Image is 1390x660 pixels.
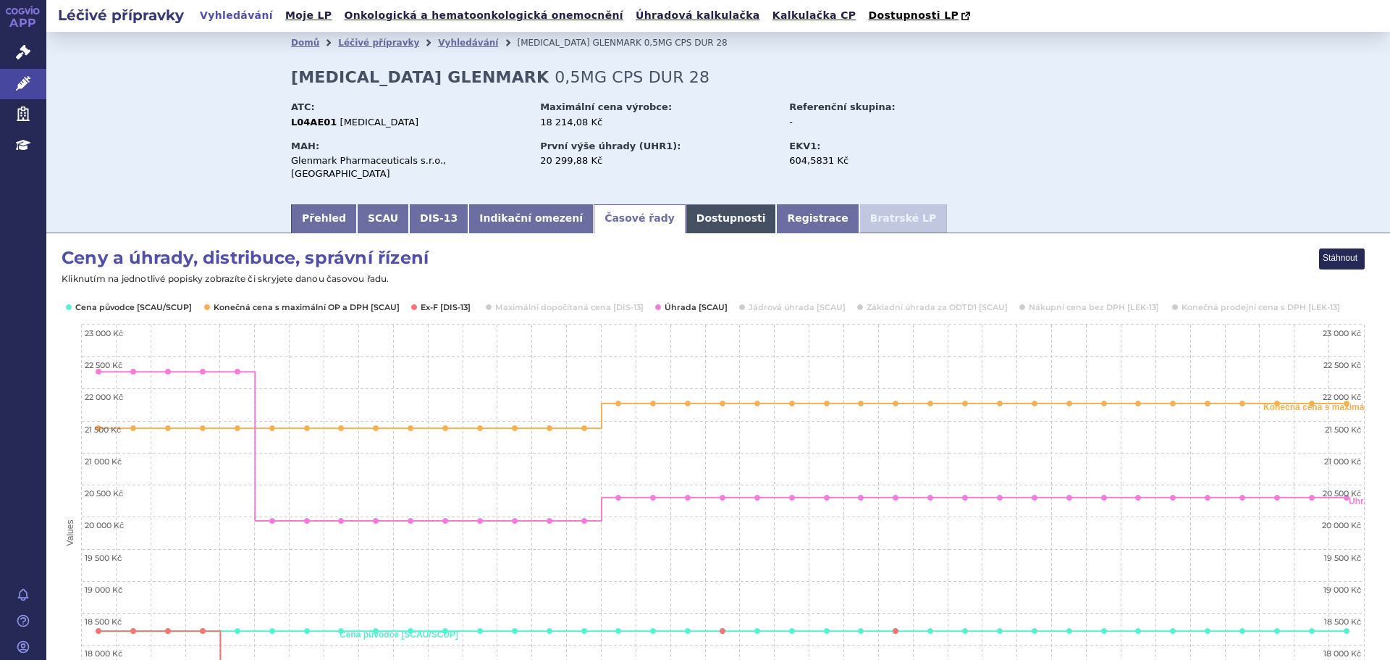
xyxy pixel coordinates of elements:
path: únor 2023, 21,380.00. Konečná cena s maximální OP a DPH [SCAU]. [235,425,240,431]
text: 21 500 Kč [1325,425,1361,435]
path: duben 2023, 19,937.39. Úhrada [SCAU]. [304,518,310,524]
path: listopad 2024, 21,768.72. Konečná cena s maximální OP a DPH [SCAU]. [962,401,968,406]
a: Dostupnosti LP [864,6,977,26]
strong: ATC: [291,101,315,112]
path: únor 2024, 21,768.72. Konečná cena s maximální OP a DPH [SCAU]. [650,401,656,406]
path: leden 2025, 21,768.72. Konečná cena s maximální OP a DPH [SCAU]. [1032,401,1037,406]
path: listopad 2022, 22,261.29. Úhrada [SCAU]. [130,369,136,375]
path: listopad 2022, 21,380.00. Konečná cena s maximální OP a DPH [SCAU]. [130,425,136,431]
path: březen 2024, 20,299.88. Úhrada [SCAU]. [685,495,691,501]
path: červen 2024, 21,768.72. Konečná cena s maximální OP a DPH [SCAU]. [789,401,795,406]
text: 21 500 Kč [85,425,121,435]
path: srpen 2025, 21,768.72. Konečná cena s maximální OP a DPH [SCAU]. [1274,401,1280,406]
path: březen 2023, 19,937.39. Úhrada [SCAU]. [269,518,275,524]
a: SCAU [357,204,409,233]
path: leden 2025, 20,299.88. Úhrada [SCAU]. [1032,495,1037,501]
path: říjen 2023, 18,214.08. Cena původce [SCAU/SCUP]. [512,628,518,634]
path: březen 2023, 21,380.00. Konečná cena s maximální OP a DPH [SCAU]. [269,425,275,431]
path: březen 2025, 20,299.88. Úhrada [SCAU]. [1101,495,1107,501]
path: květen 2024, 20,299.88. Úhrada [SCAU]. [754,495,760,501]
text: 21 000 Kč [1324,456,1361,467]
path: květen 2025, 20,299.88. Úhrada [SCAU]. [1170,495,1176,501]
path: červen 2023, 21,380.00. Konečná cena s maximální OP a DPH [SCAU]. [373,425,379,431]
path: září 2023, 18,214.08. Cena původce [SCAU/SCUP]. [477,628,483,634]
path: prosinec 2022, 18,214.08. Ex-F [DIS-13]. [165,628,171,634]
path: září 2023, 19,937.39. Úhrada [SCAU]. [477,518,483,524]
text: 18 000 Kč [1323,648,1361,659]
path: listopad 2024, 18,214.08. Cena původce [SCAU/SCUP]. [962,628,968,634]
path: prosinec 2024, 21,768.72. Konečná cena s maximální OP a DPH [SCAU]. [997,401,1003,406]
path: říjen 2025, 18,214.08. Cena původce [SCAU/SCUP]. [1344,628,1349,634]
path: září 2024, 21,768.72. Konečná cena s maximální OP a DPH [SCAU]. [893,401,898,406]
path: březen 2024, 21,768.72. Konečná cena s maximální OP a DPH [SCAU]. [685,401,691,406]
path: prosinec 2024, 20,299.88. Úhrada [SCAU]. [997,495,1003,501]
strong: První výše úhrady (UHR1): [540,141,681,151]
path: červenec 2023, 19,937.39. Úhrada [SCAU]. [408,518,413,524]
text: 18 500 Kč [85,617,122,627]
path: prosinec 2023, 19,937.39. Úhrada [SCAU]. [581,518,587,524]
path: srpen 2024, 21,768.72. Konečná cena s maximální OP a DPH [SCAU]. [858,401,864,406]
path: srpen 2024, 20,299.88. Úhrada [SCAU]. [858,495,864,501]
g: Cena původce [SCAU/SCUP], line 1 of 9 with 37 data points. Y axis, Values. [96,628,1349,634]
path: duben 2023, 18,214.08. Cena původce [SCAU/SCUP]. [304,628,310,634]
path: únor 2023, 18,214.08. Cena původce [SCAU/SCUP]. [235,628,240,634]
path: červen 2024, 18,214.08. Cena původce [SCAU/SCUP]. [789,628,795,634]
path: červenec 2023, 21,380.00. Konečná cena s maximální OP a DPH [SCAU]. [408,425,413,431]
text: 23 000 Kč [1323,328,1361,338]
button: Show Cena původce [SCAU/SCUP] [75,301,190,313]
strong: Maximální cena výrobce: [540,101,672,112]
text: 20 500 Kč [1323,488,1361,498]
span: [MEDICAL_DATA] GLENMARK [517,38,641,48]
path: srpen 2023, 19,937.39. Úhrada [SCAU]. [442,518,448,524]
path: listopad 2022, 18,214.08. Ex-F [DIS-13]. [130,628,136,634]
span: Dostupnosti LP [868,9,959,21]
path: červen 2025, 18,214.08. Cena původce [SCAU/SCUP]. [1205,628,1210,634]
path: listopad 2023, 19,937.39. Úhrada [SCAU]. [547,518,552,524]
text: 22 000 Kč [85,392,123,402]
path: říjen 2022, 18,214.08. Ex-F [DIS-13]. [96,628,101,634]
text: 19 000 Kč [85,585,122,595]
text: 21 000 Kč [85,456,122,467]
path: květen 2023, 21,380.00. Konečná cena s maximální OP a DPH [SCAU]. [338,425,344,431]
path: leden 2024, 18,214.08. Cena původce [SCAU/SCUP]. [615,628,621,634]
path: prosinec 2023, 18,214.08. Cena původce [SCAU/SCUP]. [581,628,587,634]
path: duben 2023, 21,380.00. Konečná cena s maximální OP a DPH [SCAU]. [304,425,310,431]
path: květen 2024, 21,768.72. Konečná cena s maximální OP a DPH [SCAU]. [754,401,760,406]
path: říjen 2024, 20,299.88. Úhrada [SCAU]. [927,495,933,501]
text: 18 000 Kč [85,648,122,659]
path: září 2025, 21,768.72. Konečná cena s maximální OP a DPH [SCAU]. [1309,401,1315,406]
path: říjen 2024, 18,214.08. Cena původce [SCAU/SCUP]. [927,628,933,634]
path: únor 2025, 20,299.88. Úhrada [SCAU]. [1066,495,1072,501]
text: 22 000 Kč [1323,392,1361,402]
path: leden 2024, 21,768.72. Konečná cena s maximální OP a DPH [SCAU]. [615,401,621,406]
path: únor 2025, 21,768.72. Konečná cena s maximální OP a DPH [SCAU]. [1066,401,1072,406]
path: listopad 2023, 18,214.08. Cena původce [SCAU/SCUP]. [547,628,552,634]
path: září 2023, 21,380.00. Konečná cena s maximální OP a DPH [SCAU]. [477,425,483,431]
path: leden 2025, 18,214.08. Cena původce [SCAU/SCUP]. [1032,628,1037,634]
text: Values [65,520,75,546]
path: červenec 2025, 20,299.88. Úhrada [SCAU]. [1239,495,1245,501]
div: - [789,116,952,129]
path: prosinec 2023, 21,380.00. Konečná cena s maximální OP a DPH [SCAU]. [581,425,587,431]
path: leden 2024, 20,299.88. Úhrada [SCAU]. [615,495,621,501]
path: říjen 2023, 21,380.00. Konečná cena s maximální OP a DPH [SCAU]. [512,425,518,431]
button: Show Nákupní cena bez DPH [LEK-13] [1029,301,1158,313]
path: září 2024, 20,299.88. Úhrada [SCAU]. [893,495,898,501]
path: březen 2023, 18,214.08. Cena původce [SCAU/SCUP]. [269,628,275,634]
path: listopad 2024, 20,299.88. Úhrada [SCAU]. [962,495,968,501]
path: červen 2025, 20,299.88. Úhrada [SCAU]. [1205,495,1210,501]
path: únor 2024, 20,299.88. Úhrada [SCAU]. [650,495,656,501]
text: 19 500 Kč [85,553,122,563]
path: květen 2023, 18,214.08. Cena původce [SCAU/SCUP]. [338,628,344,634]
path: prosinec 2022, 22,261.29. Úhrada [SCAU]. [165,369,171,375]
path: říjen 2024, 21,768.72. Konečná cena s maximální OP a DPH [SCAU]. [927,401,933,406]
path: duben 2024, 21,768.72. Konečná cena s maximální OP a DPH [SCAU]. [720,401,725,406]
a: Onkologická a hematoonkologická onemocnění [340,6,628,25]
strong: MAH: [291,141,319,151]
a: Indikační omezení [468,204,594,233]
path: květen 2024, 18,214.08. Cena původce [SCAU/SCUP]. [754,628,760,634]
div: Glenmark Pharmaceuticals s.r.o., [GEOGRAPHIC_DATA] [291,154,526,180]
path: červenec 2025, 21,768.72. Konečná cena s maximální OP a DPH [SCAU]. [1239,401,1245,406]
button: View chart menu, Ceny a úhrady, distribuce, správní řízení [1320,249,1365,270]
path: říjen 2022, 22,261.29. Úhrada [SCAU]. [96,369,101,375]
